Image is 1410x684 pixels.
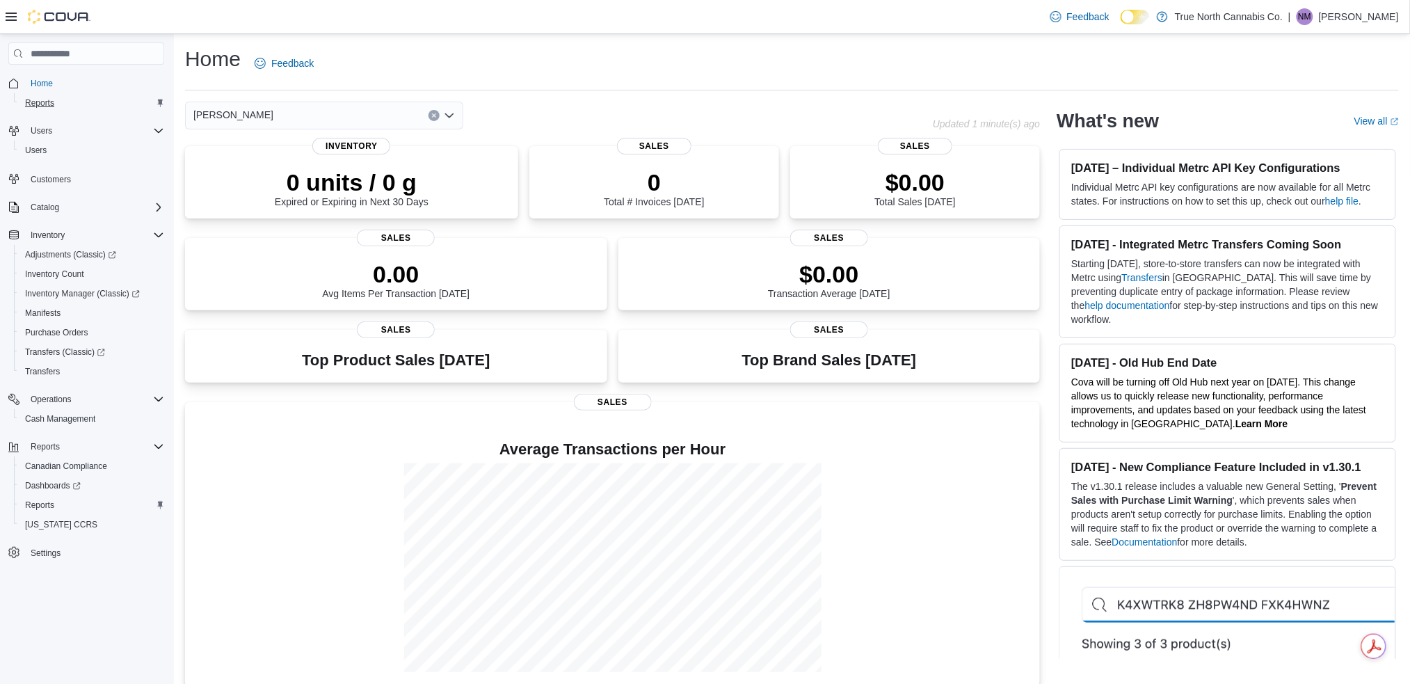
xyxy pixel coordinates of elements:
[768,260,890,288] p: $0.00
[25,227,164,244] span: Inventory
[790,321,868,338] span: Sales
[249,49,319,77] a: Feedback
[322,260,470,299] div: Avg Items Per Transaction [DATE]
[25,544,164,562] span: Settings
[19,516,164,533] span: Washington CCRS
[31,174,71,185] span: Customers
[14,476,170,495] a: Dashboards
[14,495,170,515] button: Reports
[8,67,164,599] nav: Complex example
[14,264,170,284] button: Inventory Count
[14,284,170,303] a: Inventory Manager (Classic)
[196,441,1029,458] h4: Average Transactions per Hour
[14,456,170,476] button: Canadian Compliance
[25,308,61,319] span: Manifests
[19,363,65,380] a: Transfers
[25,391,77,408] button: Operations
[19,266,90,283] a: Inventory Count
[31,230,65,241] span: Inventory
[25,413,95,424] span: Cash Management
[1121,10,1150,24] input: Dark Mode
[25,170,164,187] span: Customers
[25,438,164,455] span: Reports
[604,168,704,207] div: Total # Invoices [DATE]
[1235,418,1288,429] a: Learn More
[1175,8,1283,25] p: True North Cannabis Co.
[19,142,164,159] span: Users
[25,122,58,139] button: Users
[14,362,170,381] button: Transfers
[322,260,470,288] p: 0.00
[742,352,917,369] h3: Top Brand Sales [DATE]
[25,366,60,377] span: Transfers
[25,327,88,338] span: Purchase Orders
[878,138,953,154] span: Sales
[19,246,164,263] span: Adjustments (Classic)
[25,391,164,408] span: Operations
[357,230,435,246] span: Sales
[1085,300,1170,311] a: help documentation
[1071,180,1384,208] p: Individual Metrc API key configurations are now available for all Metrc states. For instructions ...
[1045,3,1115,31] a: Feedback
[1391,118,1399,126] svg: External link
[14,303,170,323] button: Manifests
[25,74,164,92] span: Home
[25,199,164,216] span: Catalog
[185,45,241,73] h1: Home
[1071,356,1384,369] h3: [DATE] - Old Hub End Date
[14,515,170,534] button: [US_STATE] CCRS
[19,344,164,360] span: Transfers (Classic)
[1299,8,1312,25] span: NM
[19,477,86,494] a: Dashboards
[302,352,490,369] h3: Top Product Sales [DATE]
[31,548,61,559] span: Settings
[1071,257,1384,326] p: Starting [DATE], store-to-store transfers can now be integrated with Metrc using in [GEOGRAPHIC_D...
[193,106,273,123] span: [PERSON_NAME]
[874,168,955,196] p: $0.00
[19,266,164,283] span: Inventory Count
[275,168,428,196] p: 0 units / 0 g
[312,138,390,154] span: Inventory
[25,171,77,188] a: Customers
[19,324,164,341] span: Purchase Orders
[25,519,97,530] span: [US_STATE] CCRS
[1071,376,1366,429] span: Cova will be turning off Old Hub next year on [DATE]. This change allows us to quickly release ne...
[768,260,890,299] div: Transaction Average [DATE]
[1071,481,1377,506] strong: Prevent Sales with Purchase Limit Warning
[31,78,53,89] span: Home
[31,394,72,405] span: Operations
[1297,8,1313,25] div: Natasha Mahon
[25,75,58,92] a: Home
[1071,161,1384,175] h3: [DATE] – Individual Metrc API Key Configurations
[19,411,101,427] a: Cash Management
[271,56,314,70] span: Feedback
[19,516,103,533] a: [US_STATE] CCRS
[617,138,692,154] span: Sales
[25,269,84,280] span: Inventory Count
[25,288,140,299] span: Inventory Manager (Classic)
[25,480,81,491] span: Dashboards
[428,110,440,121] button: Clear input
[25,347,105,358] span: Transfers (Classic)
[1071,237,1384,251] h3: [DATE] - Integrated Metrc Transfers Coming Soon
[25,145,47,156] span: Users
[1122,272,1163,283] a: Transfers
[25,249,116,260] span: Adjustments (Classic)
[19,497,60,514] a: Reports
[19,305,66,321] a: Manifests
[1067,10,1109,24] span: Feedback
[19,285,164,302] span: Inventory Manager (Classic)
[444,110,455,121] button: Open list of options
[1112,536,1178,548] a: Documentation
[19,142,52,159] a: Users
[14,323,170,342] button: Purchase Orders
[1288,8,1291,25] p: |
[25,122,164,139] span: Users
[3,198,170,217] button: Catalog
[604,168,704,196] p: 0
[14,93,170,113] button: Reports
[19,305,164,321] span: Manifests
[19,246,122,263] a: Adjustments (Classic)
[574,394,652,411] span: Sales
